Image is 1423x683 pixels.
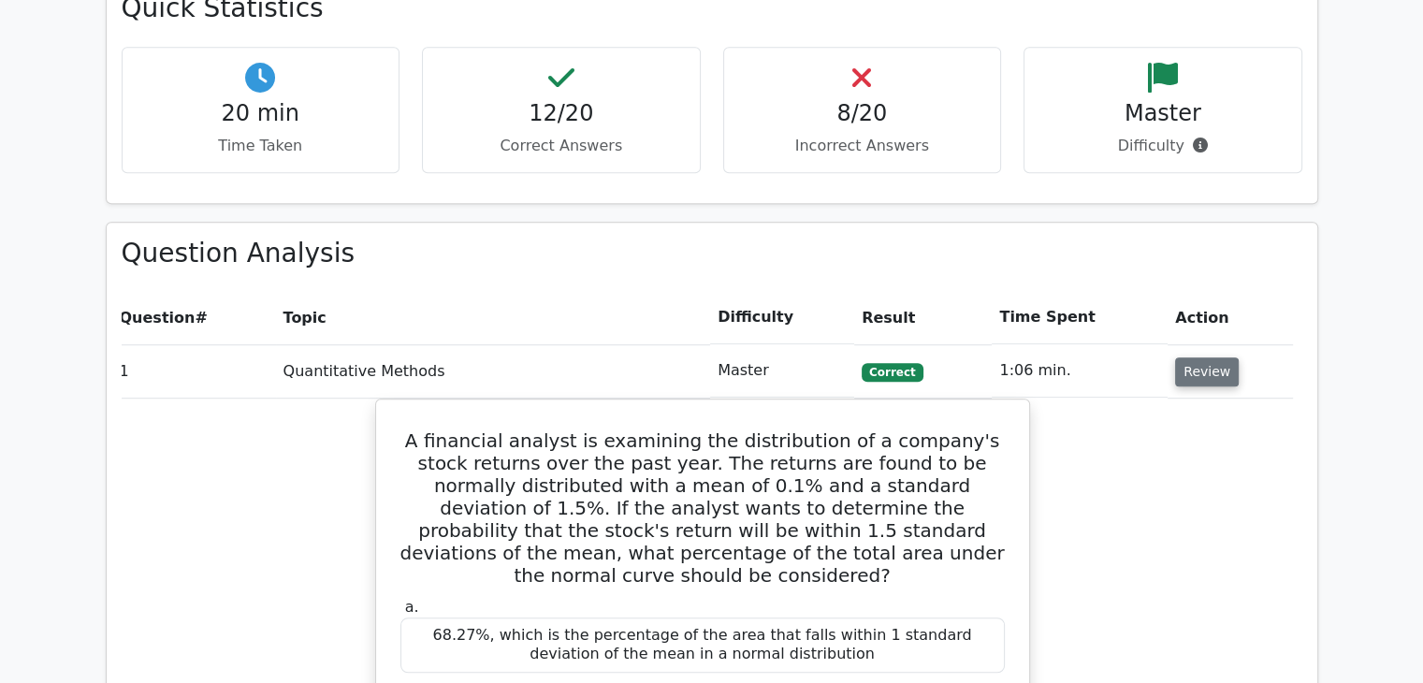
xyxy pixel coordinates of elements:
[112,344,276,398] td: 1
[1168,291,1292,344] th: Action
[405,598,419,616] span: a.
[112,291,276,344] th: #
[138,135,385,157] p: Time Taken
[854,291,992,344] th: Result
[438,135,685,157] p: Correct Answers
[739,100,986,127] h4: 8/20
[739,135,986,157] p: Incorrect Answers
[400,618,1005,674] div: 68.27%, which is the percentage of the area that falls within 1 standard deviation of the mean in...
[438,100,685,127] h4: 12/20
[276,344,710,398] td: Quantitative Methods
[399,429,1007,587] h5: A financial analyst is examining the distribution of a company's stock returns over the past year...
[1039,100,1286,127] h4: Master
[1175,357,1239,386] button: Review
[120,309,196,327] span: Question
[992,291,1168,344] th: Time Spent
[276,291,710,344] th: Topic
[862,363,922,382] span: Correct
[1039,135,1286,157] p: Difficulty
[992,344,1168,398] td: 1:06 min.
[710,344,854,398] td: Master
[710,291,854,344] th: Difficulty
[122,238,1302,269] h3: Question Analysis
[138,100,385,127] h4: 20 min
